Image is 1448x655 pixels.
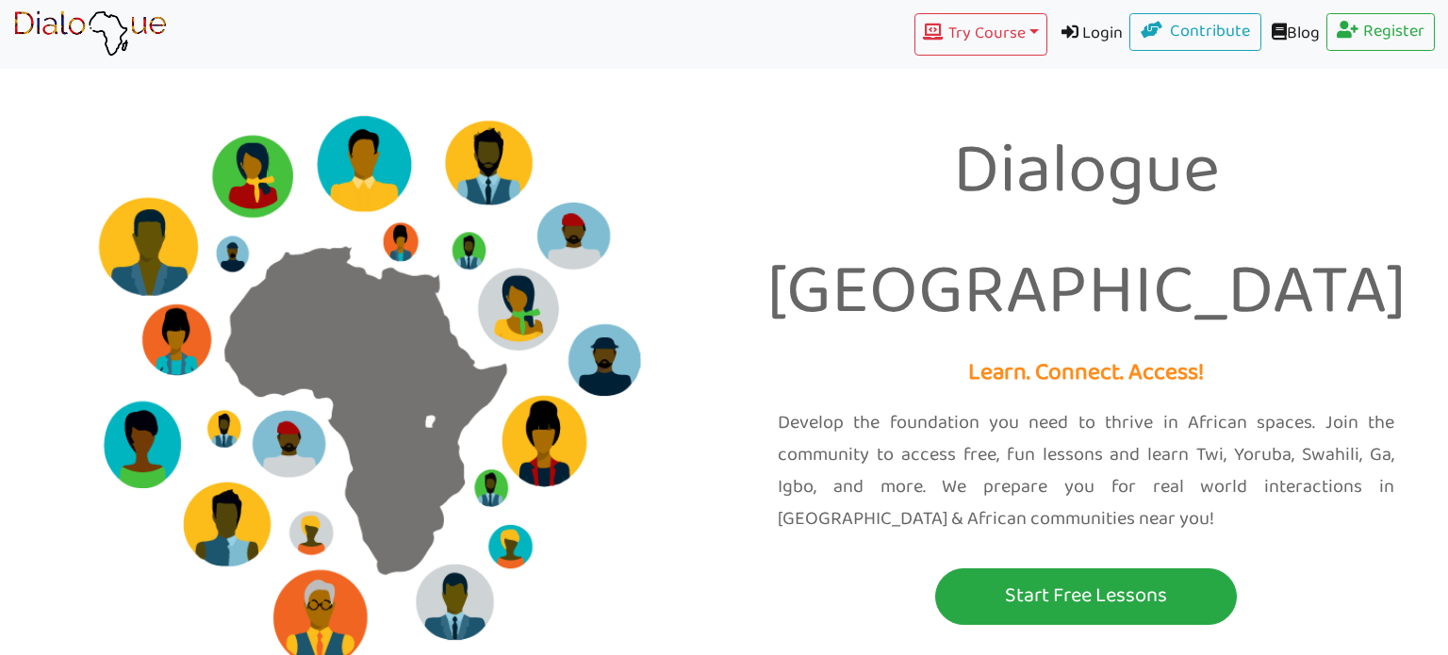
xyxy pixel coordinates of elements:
p: Dialogue [GEOGRAPHIC_DATA] [738,113,1434,353]
a: Register [1326,13,1436,51]
a: Login [1047,13,1130,56]
button: Start Free Lessons [935,568,1237,625]
a: Blog [1261,13,1326,56]
a: Contribute [1129,13,1261,51]
p: Develop the foundation you need to thrive in African spaces. Join the community to access free, f... [778,407,1394,535]
img: learn African language platform app [13,10,167,57]
p: Learn. Connect. Access! [738,353,1434,394]
p: Start Free Lessons [940,579,1232,614]
button: Try Course [914,13,1046,56]
a: Start Free Lessons [738,568,1434,625]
